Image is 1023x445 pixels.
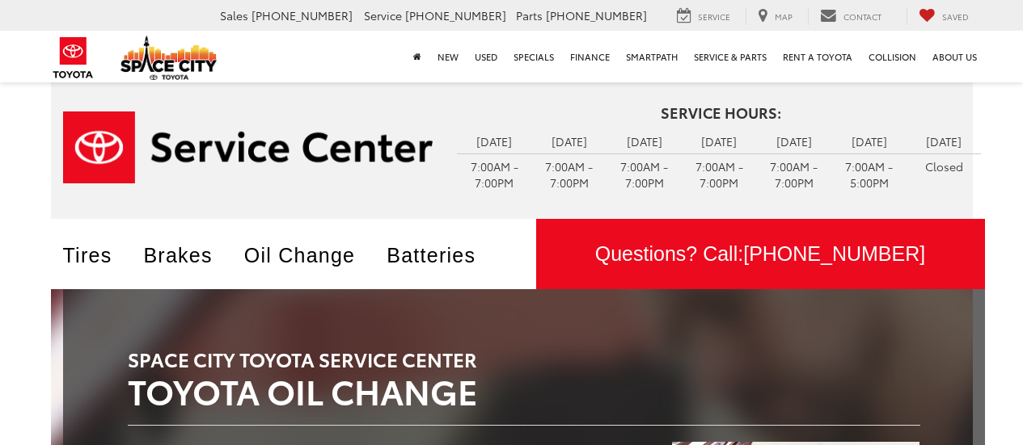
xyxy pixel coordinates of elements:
a: Batteries [387,244,496,267]
td: [DATE] [682,129,757,153]
h2: Toyota Oil Change [128,334,920,408]
td: 7:00AM - 7:00PM [607,153,682,195]
a: Tires [63,244,133,267]
span: Service [698,10,730,23]
div: Questions? Call: [536,219,985,290]
h4: Service Hours: [457,105,984,121]
span: Sales [220,7,248,23]
td: 7:00AM - 7:00PM [682,153,757,195]
a: Questions? Call:[PHONE_NUMBER] [536,219,985,290]
td: [DATE] [532,129,607,153]
span: [PHONE_NUMBER] [252,7,353,23]
span: [PHONE_NUMBER] [546,7,647,23]
img: Space City Toyota [120,36,218,80]
td: Closed [907,153,982,178]
a: About Us [924,31,985,82]
a: Finance [562,31,618,82]
td: [DATE] [607,129,682,153]
td: 7:00AM - 7:00PM [757,153,832,195]
a: Contact [808,7,894,25]
td: 7:00AM - 7:00PM [532,153,607,195]
td: 7:00AM - 5:00PM [831,153,907,195]
a: Service & Parts [686,31,775,82]
img: Toyota [43,31,104,84]
a: Brakes [143,244,232,267]
span: Contact [843,10,881,23]
a: Home [405,31,429,82]
a: SmartPath [618,31,686,82]
a: Rent a Toyota [775,31,860,82]
td: [DATE] [757,129,832,153]
span: Parts [516,7,543,23]
a: Map [746,7,805,25]
span: Saved [942,10,969,23]
a: Specials [505,31,562,82]
span: [PHONE_NUMBER] [405,7,506,23]
td: [DATE] [907,129,982,153]
span: [PHONE_NUMBER] [743,242,925,265]
a: New [429,31,467,82]
a: Used [467,31,505,82]
td: [DATE] [457,129,532,153]
td: [DATE] [831,129,907,153]
span: Map [775,10,793,23]
a: Service [665,7,742,25]
img: Service Center | Space City Toyota in Humble TX [63,111,433,183]
span: Service [364,7,402,23]
a: My Saved Vehicles [907,7,981,25]
td: 7:00AM - 7:00PM [457,153,532,195]
a: Collision [860,31,924,82]
span: Space City Toyota Service Center [128,345,477,372]
a: Oil Change [244,244,376,267]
